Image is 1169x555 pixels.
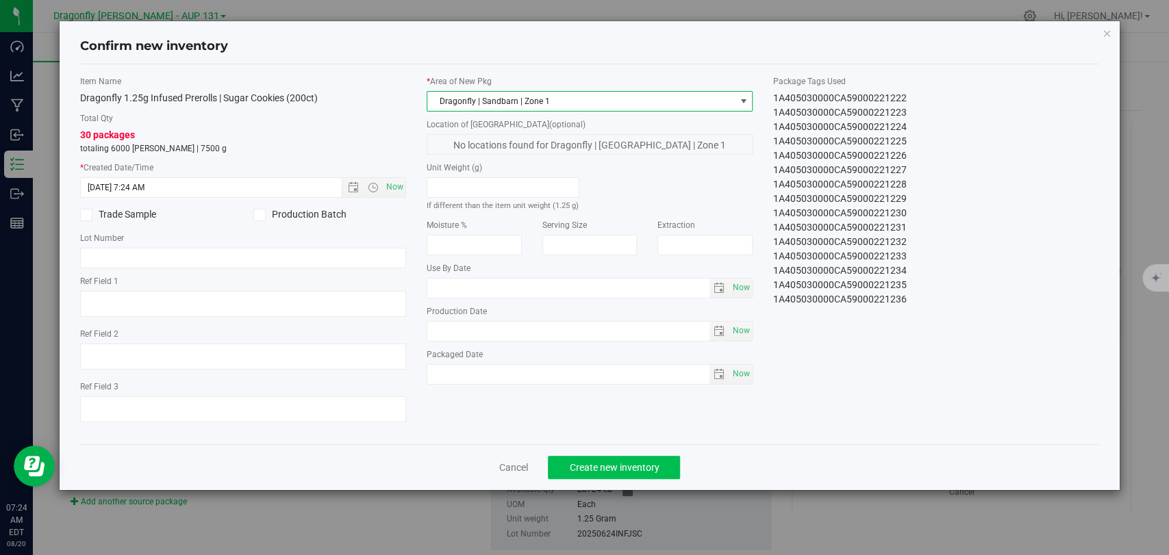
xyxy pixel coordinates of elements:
[773,149,1099,163] div: 1A405030000CA59000221226
[427,219,522,231] label: Moisture %
[709,322,729,341] span: select
[729,365,752,384] span: select
[730,321,753,341] span: Set Current date
[427,262,753,274] label: Use By Date
[773,134,1099,149] div: 1A405030000CA59000221225
[427,305,753,318] label: Production Date
[773,91,1099,105] div: 1A405030000CA59000221222
[80,328,406,340] label: Ref Field 2
[730,364,753,384] span: Set Current date
[80,380,406,393] label: Ref Field 3
[729,322,752,341] span: select
[730,278,753,298] span: Set Current date
[427,118,753,131] label: Location of [GEOGRAPHIC_DATA]
[773,249,1099,263] div: 1A405030000CA59000221233
[427,92,735,111] span: Dragonfly | Sandbarn | Zone 1
[773,192,1099,206] div: 1A405030000CA59000221229
[709,365,729,384] span: select
[427,75,753,88] label: Area of New Pkg
[773,120,1099,134] div: 1A405030000CA59000221224
[773,177,1099,192] div: 1A405030000CA59000221228
[80,75,406,88] label: Item Name
[773,235,1099,249] div: 1A405030000CA59000221232
[80,142,406,155] p: totaling 6000 [PERSON_NAME] | 7500 g
[427,348,753,361] label: Packaged Date
[362,182,385,193] span: Open the time view
[80,162,406,174] label: Created Date/Time
[773,105,1099,120] div: 1A405030000CA59000221223
[773,278,1099,292] div: 1A405030000CA59000221235
[80,207,233,222] label: Trade Sample
[80,91,406,105] div: Dragonfly 1.25g Infused Prerolls | Sugar Cookies (200ct)
[729,279,752,298] span: select
[427,134,753,155] span: No locations found for Dragonfly | [GEOGRAPHIC_DATA] | Zone 1
[499,461,527,474] a: Cancel
[709,279,729,298] span: select
[548,456,680,479] button: Create new inventory
[80,232,406,244] label: Lot Number
[773,163,1099,177] div: 1A405030000CA59000221227
[773,292,1099,307] div: 1A405030000CA59000221236
[549,120,586,129] span: (optional)
[80,275,406,287] label: Ref Field 1
[80,38,228,55] h4: Confirm new inventory
[427,201,579,210] small: If different than the item unit weight (1.25 g)
[657,219,753,231] label: Extraction
[773,75,1099,88] label: Package Tags Used
[542,219,638,231] label: Serving Size
[773,206,1099,220] div: 1A405030000CA59000221230
[342,182,365,193] span: Open the date view
[384,177,407,197] span: Set Current date
[569,462,659,473] span: Create new inventory
[427,162,579,174] label: Unit Weight (g)
[773,220,1099,235] div: 1A405030000CA59000221231
[80,112,406,125] label: Total Qty
[80,129,135,140] span: 30 packages
[253,207,406,222] label: Production Batch
[14,446,55,487] iframe: Resource center
[773,263,1099,278] div: 1A405030000CA59000221234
